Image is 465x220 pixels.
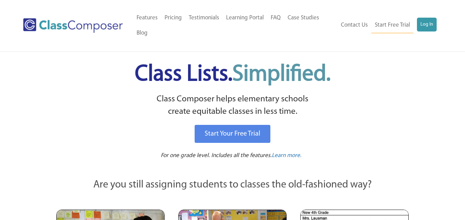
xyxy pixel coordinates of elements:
nav: Header Menu [337,18,437,33]
img: Class Composer [23,18,123,33]
a: Learn more. [272,152,301,160]
a: Pricing [161,10,185,26]
span: For one grade level. Includes all the features. [161,153,272,158]
span: Class Lists. [135,63,331,86]
a: Blog [133,26,151,41]
span: Learn more. [272,153,301,158]
p: Are you still assigning students to classes the old-fashioned way? [56,177,409,193]
a: Start Your Free Trial [195,125,270,143]
span: Start Your Free Trial [205,130,260,137]
a: Start Free Trial [371,18,413,33]
nav: Header Menu [133,10,337,41]
a: FAQ [267,10,284,26]
a: Features [133,10,161,26]
a: Contact Us [337,18,371,33]
a: Testimonials [185,10,223,26]
p: Class Composer helps elementary schools create equitable classes in less time. [55,93,410,118]
a: Case Studies [284,10,323,26]
span: Simplified. [232,63,331,86]
a: Learning Portal [223,10,267,26]
a: Log In [417,18,437,31]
